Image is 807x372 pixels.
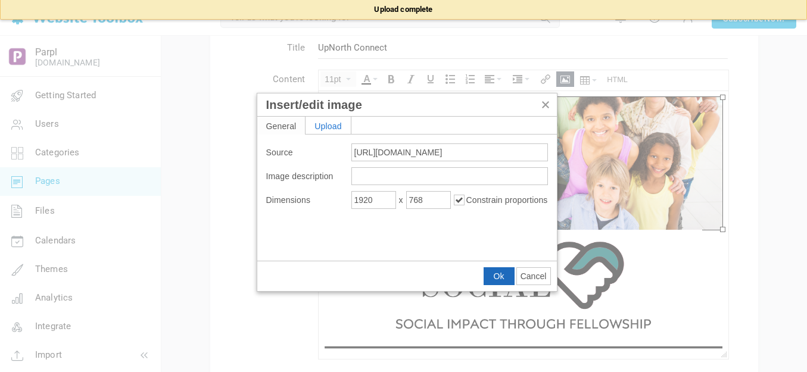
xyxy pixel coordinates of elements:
img: 286758%2F9490371%2FSlide2.png [26,139,384,250]
div: Insert/edit image [266,99,548,111]
div: General [257,117,306,135]
img: 286758%2F9490338%2FSlide2.png [6,6,404,139]
label: Source [266,148,351,157]
span: x [399,195,403,205]
label: Dimensions [266,195,351,205]
input: Height [406,191,451,209]
span: Constrain proportions [466,195,548,205]
input: Width [351,191,396,209]
span: Ok [494,271,504,281]
span: Cancel [521,271,547,281]
div: Upload [306,117,351,134]
div: Insert/edit image [257,93,557,292]
label: Image description [266,171,351,181]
